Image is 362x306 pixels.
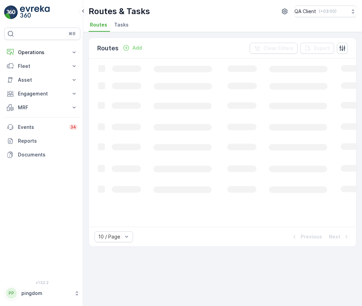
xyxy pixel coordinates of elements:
button: Engagement [4,87,80,101]
a: Events34 [4,120,80,134]
p: ⌘B [69,31,76,37]
p: Add [132,44,142,51]
p: Export [314,45,330,52]
p: pingdom [21,290,71,297]
a: Documents [4,148,80,162]
button: PPpingdom [4,286,80,300]
button: MRF [4,101,80,114]
p: Documents [18,151,78,158]
p: Operations [18,49,67,56]
img: logo_light-DOdMpM7g.png [20,6,50,19]
p: 34 [70,124,76,130]
p: Asset [18,76,67,83]
button: Add [120,44,145,52]
p: Engagement [18,90,67,97]
button: Previous [290,233,323,241]
button: Clear Filters [250,43,298,54]
span: Routes [90,21,107,28]
button: Asset [4,73,80,87]
button: QA Client(+03:00) [294,6,356,17]
p: Clear Filters [263,45,293,52]
p: QA Client [294,8,316,15]
button: Fleet [4,59,80,73]
p: Previous [301,233,322,240]
p: Fleet [18,63,67,70]
p: Events [18,124,65,131]
button: Operations [4,45,80,59]
p: Next [329,233,340,240]
button: Export [300,43,334,54]
span: v 1.52.2 [4,280,80,285]
p: Routes [97,43,119,53]
span: Tasks [114,21,129,28]
p: MRF [18,104,67,111]
p: ( +03:00 ) [319,9,336,14]
div: PP [6,288,17,299]
p: Reports [18,137,78,144]
button: Next [328,233,351,241]
a: Reports [4,134,80,148]
p: Routes & Tasks [89,6,150,17]
img: logo [4,6,18,19]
